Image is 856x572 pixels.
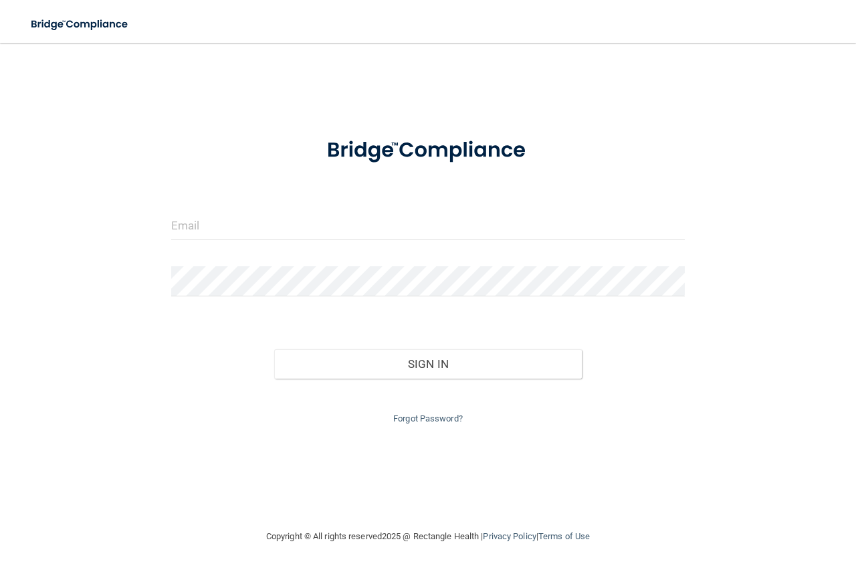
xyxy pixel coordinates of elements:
[305,123,552,178] img: bridge_compliance_login_screen.278c3ca4.svg
[171,210,685,240] input: Email
[538,531,590,541] a: Terms of Use
[184,515,672,558] div: Copyright © All rights reserved 2025 @ Rectangle Health | |
[274,349,582,379] button: Sign In
[393,413,463,423] a: Forgot Password?
[483,531,536,541] a: Privacy Policy
[20,11,140,38] img: bridge_compliance_login_screen.278c3ca4.svg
